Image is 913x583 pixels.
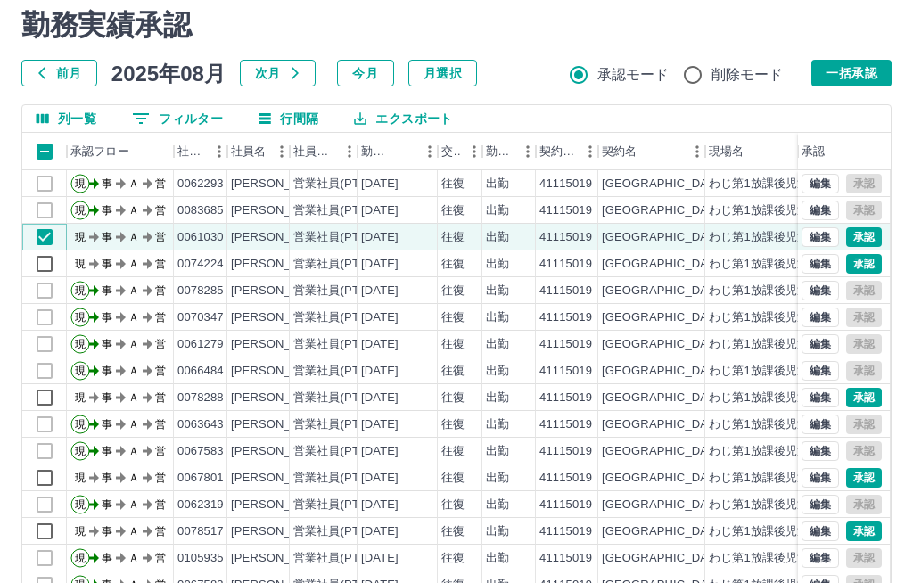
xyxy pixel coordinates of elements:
[361,497,399,513] div: [DATE]
[802,174,839,193] button: 編集
[539,523,592,540] div: 41115019
[75,418,86,431] text: 現
[293,176,387,193] div: 営業社員(PT契約)
[811,60,892,86] button: 一括承認
[361,256,399,273] div: [DATE]
[155,311,166,324] text: 営
[128,365,139,377] text: Ａ
[75,472,86,484] text: 現
[802,133,825,170] div: 承認
[539,176,592,193] div: 41115019
[174,133,227,170] div: 社員番号
[231,283,340,300] div: [PERSON_NAME]代
[486,309,509,326] div: 出勤
[102,204,112,217] text: 事
[231,202,328,219] div: [PERSON_NAME]
[128,258,139,270] text: Ａ
[486,363,509,380] div: 出勤
[441,523,465,540] div: 往復
[155,338,166,350] text: 営
[231,176,328,193] div: [PERSON_NAME]
[155,365,166,377] text: 営
[846,388,882,407] button: 承認
[602,133,637,170] div: 契約名
[102,177,112,190] text: 事
[802,227,839,247] button: 編集
[602,416,725,433] div: [GEOGRAPHIC_DATA]
[709,309,821,326] div: わじ第1放課後児童会
[486,133,514,170] div: 勤務区分
[539,336,592,353] div: 41115019
[111,60,226,86] h5: 2025年08月
[268,138,295,165] button: メニュー
[539,390,592,406] div: 41115019
[441,229,465,246] div: 往復
[486,416,509,433] div: 出勤
[293,443,387,460] div: 営業社員(PT契約)
[128,525,139,538] text: Ａ
[709,416,821,433] div: わじ第1放課後児童会
[231,133,266,170] div: 社員名
[75,338,86,350] text: 現
[70,133,129,170] div: 承認フロー
[75,498,86,511] text: 現
[177,390,224,406] div: 0078288
[102,338,112,350] text: 事
[711,64,784,86] span: 削除モード
[231,229,328,246] div: [PERSON_NAME]
[438,133,482,170] div: 交通費
[846,254,882,274] button: 承認
[709,256,821,273] div: わじ第1放課後児童会
[155,231,166,243] text: 営
[340,105,466,132] button: エクスポート
[802,495,839,514] button: 編集
[177,133,206,170] div: 社員番号
[709,470,821,487] div: わじ第1放課後児童会
[293,523,387,540] div: 営業社員(PT契約)
[539,497,592,513] div: 41115019
[602,390,725,406] div: [GEOGRAPHIC_DATA]
[102,365,112,377] text: 事
[802,468,839,488] button: 編集
[709,283,821,300] div: わじ第1放課後児童会
[846,468,882,488] button: 承認
[361,470,399,487] div: [DATE]
[486,336,509,353] div: 出勤
[709,336,821,353] div: わじ第1放課後児童会
[361,363,399,380] div: [DATE]
[293,363,387,380] div: 営業社員(PT契約)
[441,309,465,326] div: 往復
[486,443,509,460] div: 出勤
[441,202,465,219] div: 往復
[231,256,328,273] div: [PERSON_NAME]
[75,204,86,217] text: 現
[846,521,882,541] button: 承認
[21,60,97,86] button: 前月
[128,338,139,350] text: Ａ
[128,311,139,324] text: Ａ
[231,416,328,433] div: [PERSON_NAME]
[361,202,399,219] div: [DATE]
[231,443,328,460] div: [PERSON_NAME]
[231,523,328,540] div: [PERSON_NAME]
[802,388,839,407] button: 編集
[293,416,387,433] div: 営業社員(PT契約)
[231,550,328,567] div: [PERSON_NAME]
[539,309,592,326] div: 41115019
[539,363,592,380] div: 41115019
[177,550,224,567] div: 0105935
[231,470,328,487] div: [PERSON_NAME]
[602,283,725,300] div: [GEOGRAPHIC_DATA]
[791,138,818,165] button: メニュー
[177,363,224,380] div: 0066484
[231,309,328,326] div: [PERSON_NAME]
[177,416,224,433] div: 0063643
[441,363,465,380] div: 往復
[486,523,509,540] div: 出勤
[293,133,336,170] div: 社員区分
[128,552,139,564] text: Ａ
[361,550,399,567] div: [DATE]
[177,229,224,246] div: 0061030
[293,390,387,406] div: 営業社員(PT契約)
[128,472,139,484] text: Ａ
